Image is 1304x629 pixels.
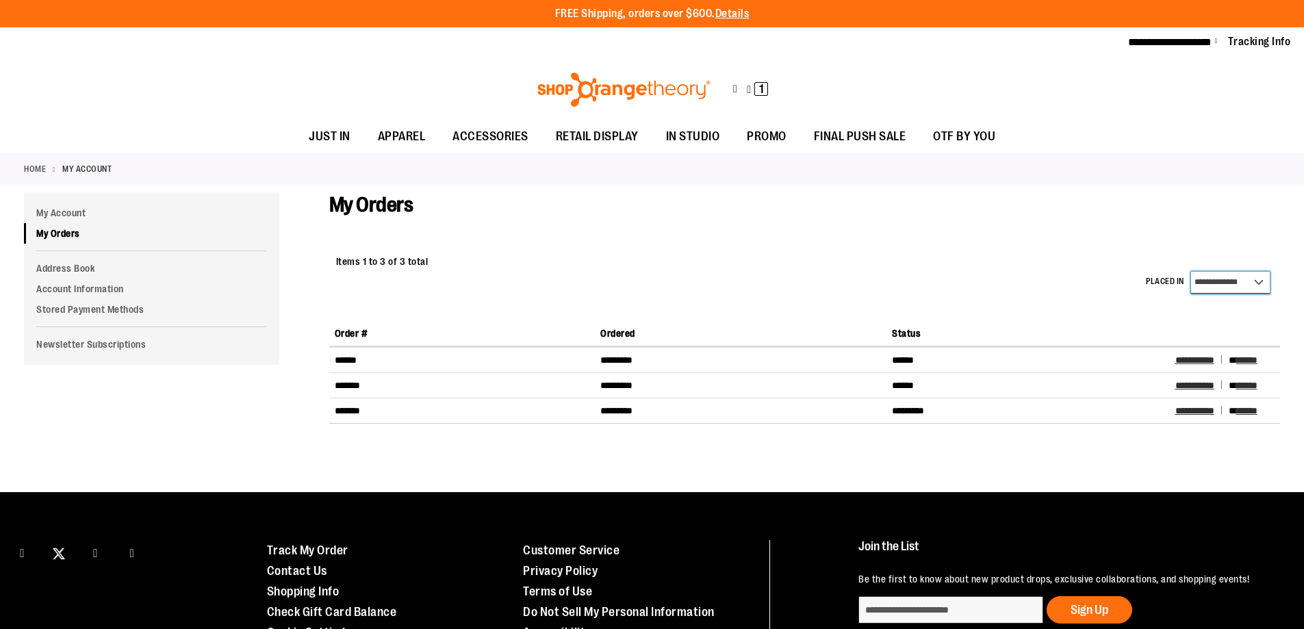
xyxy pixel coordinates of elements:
a: Visit our Facebook page [10,540,34,564]
img: Twitter [53,548,65,560]
th: Order # [329,321,595,346]
span: OTF BY YOU [933,121,995,152]
span: Items 1 to 3 of 3 total [336,256,429,267]
a: JUST IN [295,121,364,153]
span: RETAIL DISPLAY [556,121,639,152]
th: Status [886,321,1169,346]
label: Placed in [1146,276,1184,287]
strong: My Account [62,163,112,175]
span: ACCESSORIES [452,121,528,152]
a: Visit our Youtube page [120,540,144,564]
a: Privacy Policy [523,564,598,578]
a: OTF BY YOU [919,121,1009,153]
a: Account Information [24,279,279,299]
span: Sign Up [1071,603,1108,617]
a: Address Book [24,258,279,279]
span: JUST IN [309,121,350,152]
a: FINAL PUSH SALE [800,121,920,153]
a: Details [715,8,750,20]
th: Ordered [595,321,886,346]
a: PROMO [733,121,800,153]
a: Stored Payment Methods [24,299,279,320]
span: My Orders [329,193,413,216]
span: APPAREL [378,121,426,152]
h4: Join the List [858,540,1273,565]
a: Do Not Sell My Personal Information [523,605,715,619]
a: Track My Order [267,543,348,557]
input: enter email [858,596,1043,624]
a: APPAREL [364,121,439,153]
span: 1 [759,82,764,96]
span: FINAL PUSH SALE [814,121,906,152]
button: Sign Up [1047,596,1132,624]
a: Visit our Instagram page [84,540,107,564]
a: Visit our X page [47,540,71,564]
span: PROMO [747,121,787,152]
a: IN STUDIO [652,121,734,153]
a: ACCESSORIES [439,121,542,153]
a: Terms of Use [523,585,592,598]
p: FREE Shipping, orders over $600. [555,6,750,22]
a: Contact Us [267,564,327,578]
a: Check Gift Card Balance [267,605,397,619]
a: RETAIL DISPLAY [542,121,652,153]
img: Shop Orangetheory [535,73,713,107]
a: Tracking Info [1228,34,1291,49]
span: IN STUDIO [666,121,720,152]
a: My Account [24,203,279,223]
a: Newsletter Subscriptions [24,334,279,355]
p: Be the first to know about new product drops, exclusive collaborations, and shopping events! [858,572,1273,586]
a: Home [24,163,46,175]
button: Account menu [1215,35,1218,49]
a: Shopping Info [267,585,340,598]
a: Customer Service [523,543,619,557]
a: My Orders [24,223,279,244]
